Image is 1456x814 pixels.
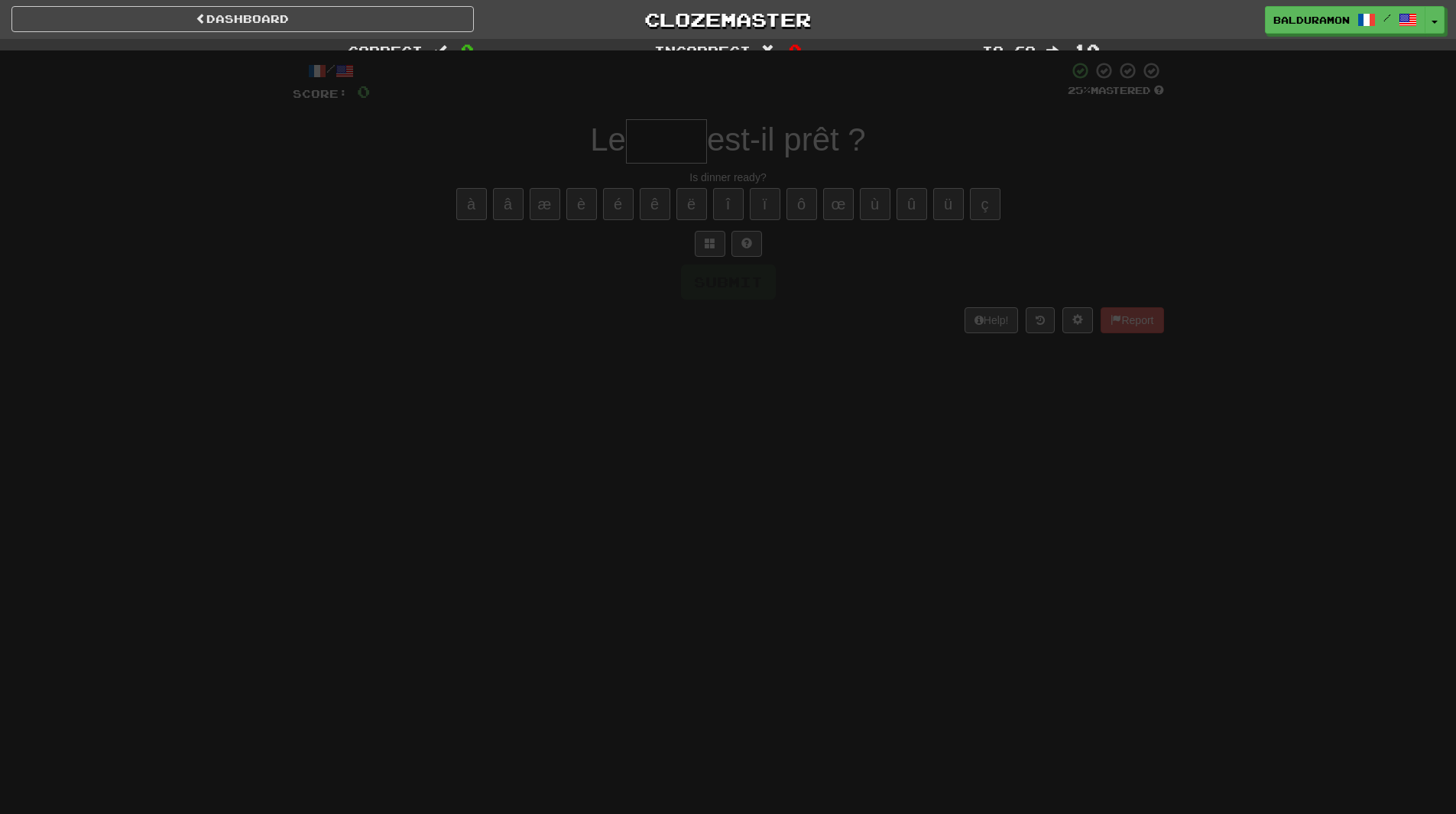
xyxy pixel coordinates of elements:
[789,41,802,59] span: 0
[707,122,866,157] span: est-il prêt ?
[357,82,370,101] span: 0
[493,188,524,220] button: â
[293,170,1164,185] div: Is dinner ready?
[654,43,751,58] span: Incorrect
[676,188,707,220] button: ë
[293,61,370,80] div: /
[497,6,959,33] a: Clozemaster
[1074,41,1100,59] span: 10
[1101,307,1163,333] button: Report
[1273,13,1350,27] span: balduramon
[731,231,762,257] button: Single letter hint - you only get 1 per sentence and score half the points! alt+h
[603,188,634,220] button: é
[761,44,778,57] span: :
[786,188,817,220] button: ô
[897,188,927,220] button: û
[1068,84,1091,96] span: 25 %
[433,44,450,57] span: :
[11,6,474,32] a: Dashboard
[713,188,744,220] button: î
[860,188,890,220] button: ù
[1265,6,1425,34] a: balduramon /
[695,231,725,257] button: Switch sentence to multiple choice alt+p
[530,188,560,220] button: æ
[823,188,854,220] button: œ
[933,188,964,220] button: ü
[1383,12,1391,23] span: /
[640,188,670,220] button: ê
[566,188,597,220] button: è
[293,87,348,100] span: Score:
[348,43,423,58] span: Correct
[982,43,1036,58] span: To go
[1026,307,1055,333] button: Round history (alt+y)
[681,264,776,300] button: Submit
[456,188,487,220] button: à
[590,122,626,157] span: Le
[461,41,474,59] span: 0
[1068,84,1164,98] div: Mastered
[1046,44,1063,57] span: :
[970,188,1000,220] button: ç
[965,307,1019,333] button: Help!
[750,188,780,220] button: ï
